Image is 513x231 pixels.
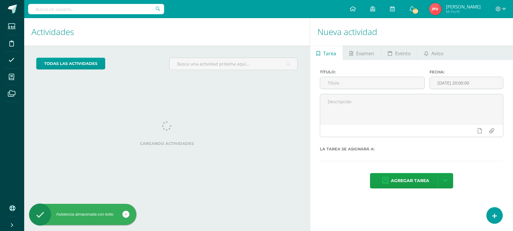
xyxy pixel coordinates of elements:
[310,46,343,60] a: Tarea
[381,46,417,60] a: Evento
[356,46,374,61] span: Examen
[446,9,481,14] span: Mi Perfil
[391,173,429,188] span: Agregar tarea
[170,58,297,70] input: Busca una actividad próxima aquí...
[28,4,164,14] input: Busca un usuario...
[317,18,506,46] h1: Nueva actividad
[412,8,419,14] span: 120
[431,46,443,61] span: Aviso
[343,46,381,60] a: Examen
[395,46,411,61] span: Evento
[31,18,303,46] h1: Actividades
[323,46,336,61] span: Tarea
[29,212,136,217] div: Asistencia almacenada con éxito
[417,46,450,60] a: Aviso
[429,3,441,15] img: d633705d2caf26de73db2f10b60e18e1.png
[446,4,481,10] span: [PERSON_NAME]
[320,70,425,74] label: Título:
[36,141,298,146] label: Cargando actividades
[320,77,425,89] input: Título
[430,77,503,89] input: Fecha de entrega
[36,58,105,69] a: todas las Actividades
[430,70,503,74] label: Fecha:
[320,147,503,151] label: La tarea se asignará a:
